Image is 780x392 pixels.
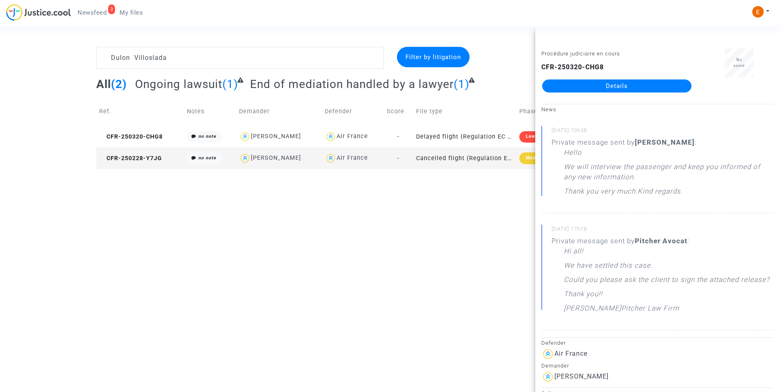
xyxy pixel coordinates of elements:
[635,138,695,146] b: [PERSON_NAME]
[111,77,127,91] span: (2)
[519,131,551,143] div: Lawsuit
[397,155,399,162] span: -
[733,57,745,68] span: No score
[251,154,301,161] div: [PERSON_NAME]
[325,152,337,164] img: icon-user.svg
[337,154,368,161] div: Air France
[552,137,774,200] div: Private message sent by :
[454,77,470,91] span: (1)
[564,148,582,162] p: Hello
[108,4,115,14] div: 3
[96,77,111,91] span: All
[198,155,216,161] i: no note
[541,51,620,57] small: Procédure judiciaire en cours
[184,97,236,126] td: Notes
[99,155,162,162] span: CFR-250228-Y7JG
[120,9,143,16] span: My files
[222,77,238,91] span: (1)
[96,97,184,126] td: Ref.
[413,126,516,148] td: Delayed flight (Regulation EC 261/2004)
[564,162,774,186] p: We will interview the passenger and keep you informed of any new information.
[519,152,556,164] div: Mediation
[541,63,604,71] b: CFR-250320-CHG8
[6,4,71,21] img: jc-logo.svg
[337,133,368,140] div: Air France
[198,134,216,139] i: no note
[239,152,251,164] img: icon-user.svg
[236,97,322,126] td: Demander
[406,53,461,61] span: Filter by litigation
[413,97,516,126] td: File type
[542,79,691,92] a: Details
[752,6,764,18] img: ACg8ocIeiFvHKe4dA5oeRFd_CiCnuxWUEc1A2wYhRJE3TTWt=s96-c
[71,7,113,19] a: 3Newsfeed
[113,7,149,19] a: My files
[135,77,222,91] span: Ongoing lawsuit
[413,148,516,169] td: Cancelled flight (Regulation EC 261/2004)
[325,131,337,143] img: icon-user.svg
[78,9,106,16] span: Newsfeed
[384,97,413,126] td: Score
[516,97,570,126] td: Phase
[322,97,384,126] td: Defender
[250,77,454,91] span: End of mediation handled by a lawyer
[541,106,556,112] small: News
[99,133,163,140] span: CFR-250320-CHG8
[397,133,399,140] span: -
[239,131,251,143] img: icon-user.svg
[552,127,774,137] small: [DATE] 10h38
[251,133,301,140] div: [PERSON_NAME]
